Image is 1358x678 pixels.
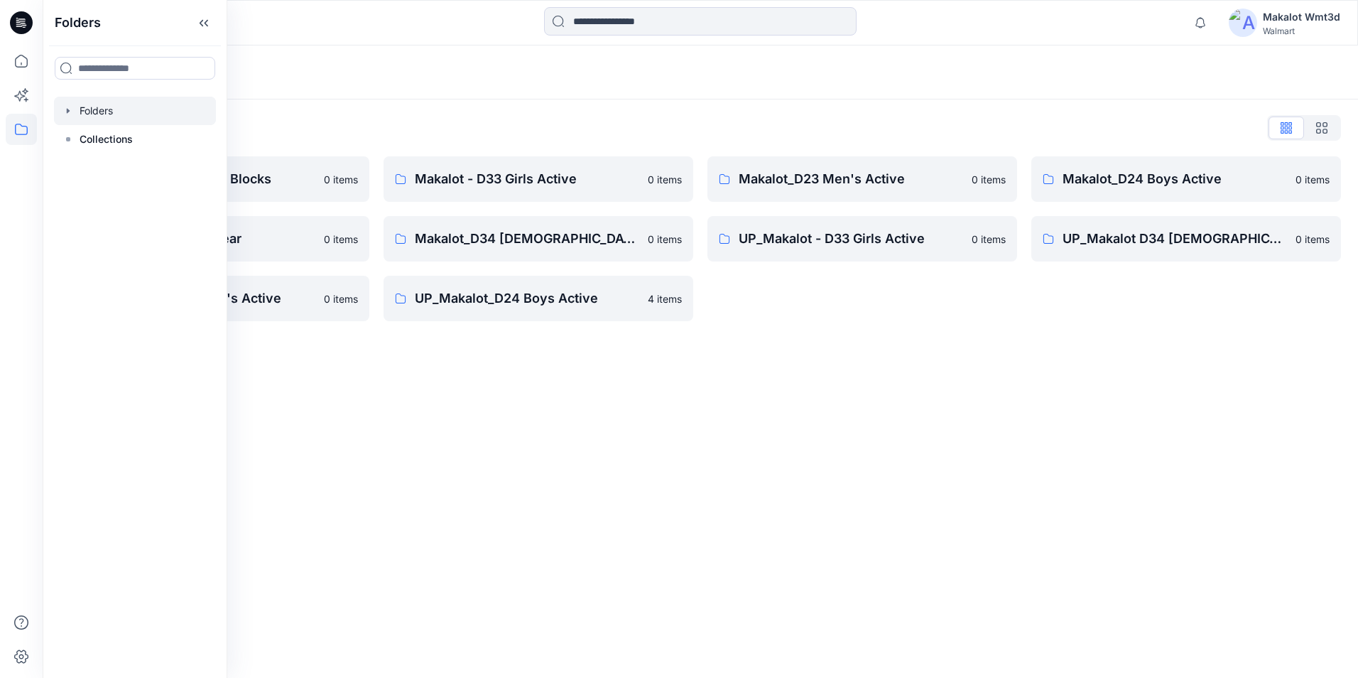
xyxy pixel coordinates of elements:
p: 0 items [324,232,358,247]
p: Makalot_D34 [DEMOGRAPHIC_DATA] Active [415,229,639,249]
p: 4 items [648,291,682,306]
p: Makalot_D23 Men's Active [739,169,963,189]
img: avatar [1229,9,1257,37]
p: Makalot - D33 Girls Active [415,169,639,189]
div: Walmart [1263,26,1340,36]
p: 0 items [972,172,1006,187]
p: 0 items [972,232,1006,247]
a: Makalot_D23 Men's Active0 items [707,156,1017,202]
a: UP_Makalot - D33 Girls Active0 items [707,216,1017,262]
p: 0 items [324,291,358,306]
a: Makalot_D34 [DEMOGRAPHIC_DATA] Active0 items [384,216,693,262]
p: UP_Makalot_D24 Boys Active [415,289,639,308]
a: Makalot_D24 Boys Active0 items [1031,156,1341,202]
a: Makalot - D33 Girls Active0 items [384,156,693,202]
p: 0 items [1295,172,1330,187]
p: UP_Makalot - D33 Girls Active [739,229,963,249]
p: 0 items [324,172,358,187]
p: Collections [80,131,133,148]
p: 0 items [648,232,682,247]
a: UP_Makalot D34 [DEMOGRAPHIC_DATA] Active0 items [1031,216,1341,262]
p: 0 items [648,172,682,187]
p: Makalot_D24 Boys Active [1063,169,1287,189]
a: UP_Makalot_D24 Boys Active4 items [384,276,693,321]
div: Makalot Wmt3d [1263,9,1340,26]
p: 0 items [1295,232,1330,247]
p: UP_Makalot D34 [DEMOGRAPHIC_DATA] Active [1063,229,1287,249]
